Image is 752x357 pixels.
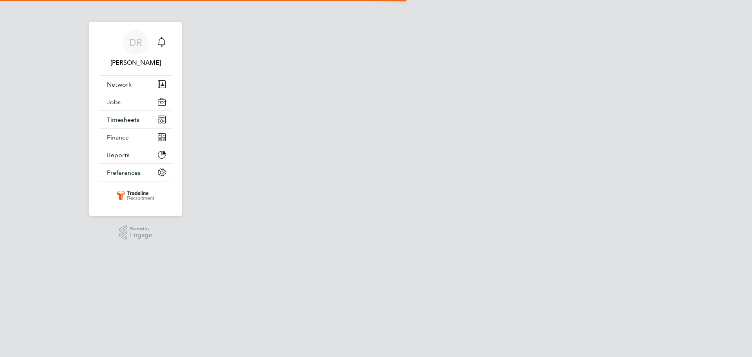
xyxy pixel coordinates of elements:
[107,116,139,123] span: Timesheets
[99,30,172,67] a: DR[PERSON_NAME]
[99,129,172,146] button: Finance
[130,232,152,239] span: Engage
[107,81,132,88] span: Network
[99,164,172,181] button: Preferences
[99,93,172,111] button: Jobs
[99,146,172,163] button: Reports
[99,111,172,128] button: Timesheets
[115,189,156,202] img: tradelinerecruitment-logo-retina.png
[119,225,152,240] a: Powered byEngage
[130,225,152,232] span: Powered by
[107,134,129,141] span: Finance
[107,151,130,159] span: Reports
[89,22,182,216] nav: Main navigation
[129,37,142,47] span: DR
[107,169,141,176] span: Preferences
[99,58,172,67] span: Demi Richens
[107,98,121,106] span: Jobs
[99,76,172,93] button: Network
[99,189,172,202] a: Go to home page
